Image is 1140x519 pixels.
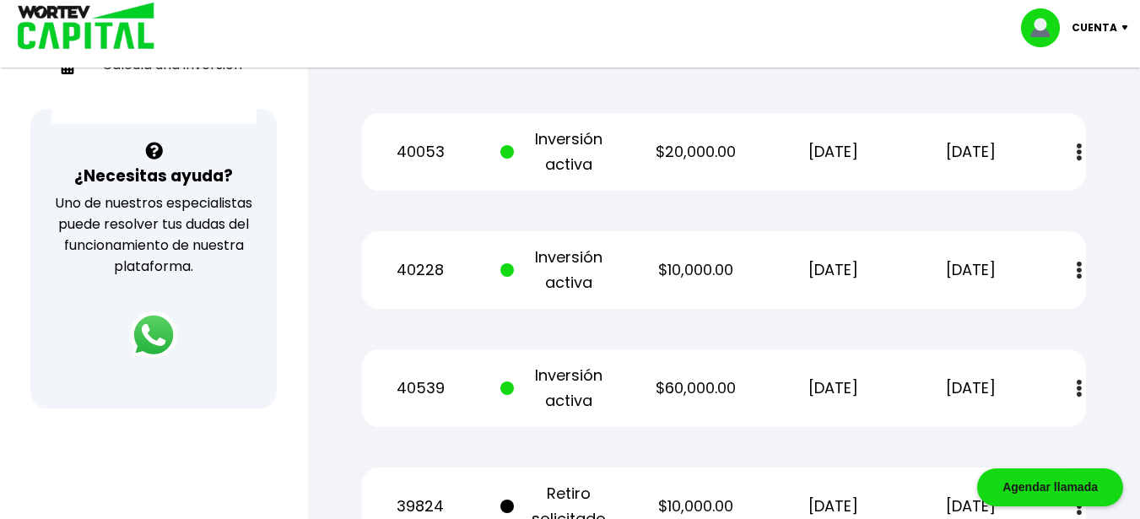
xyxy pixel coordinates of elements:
p: [DATE] [775,376,891,401]
h3: ¿Necesitas ayuda? [74,164,233,188]
img: icon-down [1117,25,1140,30]
p: Inversión activa [500,363,616,414]
p: [DATE] [775,257,891,283]
p: [DATE] [775,139,891,165]
p: $20,000.00 [638,139,754,165]
p: 40539 [363,376,478,401]
p: [DATE] [913,376,1029,401]
img: logos_whatsapp-icon.242b2217.svg [130,311,177,359]
p: [DATE] [913,139,1029,165]
p: [DATE] [775,494,891,519]
p: $10,000.00 [638,494,754,519]
p: [DATE] [913,257,1029,283]
p: 40228 [363,257,478,283]
div: Agendar llamada [977,468,1123,506]
p: [DATE] [913,494,1029,519]
p: Inversión activa [500,245,616,295]
p: Cuenta [1072,15,1117,41]
p: $10,000.00 [638,257,754,283]
p: $60,000.00 [638,376,754,401]
p: 39824 [363,494,478,519]
p: Uno de nuestros especialistas puede resolver tus dudas del funcionamiento de nuestra plataforma. [52,192,255,277]
img: profile-image [1021,8,1072,47]
p: Inversión activa [500,127,616,177]
p: 40053 [363,139,478,165]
